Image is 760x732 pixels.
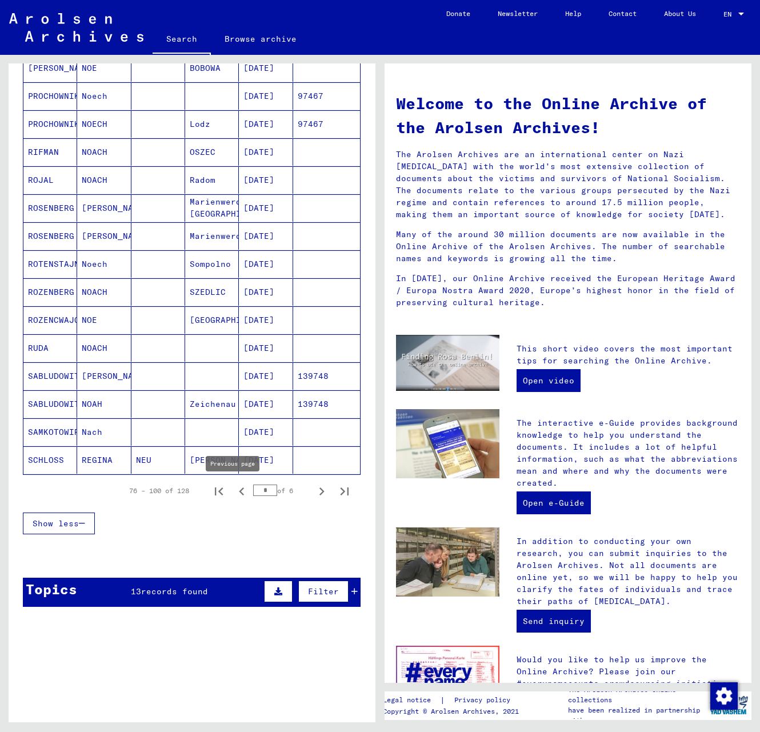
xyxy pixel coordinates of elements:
[26,579,77,599] div: Topics
[185,54,239,82] mat-cell: BOBOWA
[239,250,293,278] mat-cell: [DATE]
[185,138,239,166] mat-cell: OSZEC
[185,306,239,334] mat-cell: [GEOGRAPHIC_DATA]
[23,278,77,306] mat-cell: ROZENBERG
[185,166,239,194] mat-cell: Radom
[239,110,293,138] mat-cell: [DATE]
[396,91,740,139] h1: Welcome to the Online Archive of the Arolsen Archives!
[308,586,339,597] span: Filter
[77,222,131,250] mat-cell: [PERSON_NAME]
[707,691,750,719] img: yv_logo.png
[239,194,293,222] mat-cell: [DATE]
[23,194,77,222] mat-cell: ROSENBERG
[293,110,360,138] mat-cell: 97467
[253,485,310,496] div: of 6
[239,222,293,250] mat-cell: [DATE]
[517,417,740,489] p: The interactive e-Guide provides background knowledge to help you understand the documents. It in...
[23,138,77,166] mat-cell: RIFMAN
[77,54,131,82] mat-cell: NOE
[396,149,740,221] p: The Arolsen Archives are an international center on Nazi [MEDICAL_DATA] with the world’s most ext...
[77,194,131,222] mat-cell: [PERSON_NAME]
[23,418,77,446] mat-cell: SAMKOTOWIRZ
[239,82,293,110] mat-cell: [DATE]
[23,362,77,390] mat-cell: SABLUDOWITSCH
[239,54,293,82] mat-cell: [DATE]
[310,479,333,502] button: Next page
[185,110,239,138] mat-cell: Lodz
[207,479,230,502] button: First page
[293,362,360,390] mat-cell: 139748
[141,586,208,597] span: records found
[131,446,185,474] mat-cell: NEU
[23,166,77,194] mat-cell: ROJAL
[239,362,293,390] mat-cell: [DATE]
[23,250,77,278] mat-cell: ROTENSTAJN
[239,334,293,362] mat-cell: [DATE]
[23,334,77,362] mat-cell: RUDA
[239,306,293,334] mat-cell: [DATE]
[298,581,349,602] button: Filter
[383,706,524,717] p: Copyright © Arolsen Archives, 2021
[23,54,77,82] mat-cell: [PERSON_NAME]
[23,390,77,418] mat-cell: SABLUDOWITSCH
[239,278,293,306] mat-cell: [DATE]
[77,446,131,474] mat-cell: REGINA
[211,25,310,53] a: Browse archive
[131,586,141,597] span: 13
[23,446,77,474] mat-cell: SCHLOSS
[185,278,239,306] mat-cell: SZEDLIC
[445,694,524,706] a: Privacy policy
[396,229,740,265] p: Many of the around 30 million documents are now available in the Online Archive of the Arolsen Ar...
[239,390,293,418] mat-cell: [DATE]
[129,486,189,496] div: 76 – 100 of 128
[239,446,293,474] mat-cell: [DATE]
[185,194,239,222] mat-cell: Marienwerder, [GEOGRAPHIC_DATA]
[568,705,706,726] p: have been realized in partnership with
[333,479,356,502] button: Last page
[77,278,131,306] mat-cell: NOACH
[23,306,77,334] mat-cell: ROZENCWAJG
[23,222,77,250] mat-cell: ROSENBERG
[396,646,499,719] img: enc.jpg
[239,138,293,166] mat-cell: [DATE]
[239,166,293,194] mat-cell: [DATE]
[517,610,591,633] a: Send inquiry
[568,685,706,705] p: The Arolsen Archives online collections
[517,535,740,607] p: In addition to conducting your own research, you can submit inquiries to the Arolsen Archives. No...
[396,335,499,391] img: video.jpg
[153,25,211,55] a: Search
[396,273,740,309] p: In [DATE], our Online Archive received the European Heritage Award / Europa Nostra Award 2020, Eu...
[185,222,239,250] mat-cell: Marienwerder
[185,446,239,474] mat-cell: [PERSON_NAME]
[723,10,736,18] span: EN
[710,682,737,709] div: Change consent
[517,369,581,392] a: Open video
[517,343,740,367] p: This short video covers the most important tips for searching the Online Archive.
[77,82,131,110] mat-cell: Noech
[517,491,591,514] a: Open e-Guide
[230,479,253,502] button: Previous page
[77,138,131,166] mat-cell: NOACH
[293,82,360,110] mat-cell: 97467
[23,110,77,138] mat-cell: PROCHOWNIK
[77,306,131,334] mat-cell: NOE
[396,527,499,597] img: inquiries.jpg
[185,390,239,418] mat-cell: Zeichenau
[239,418,293,446] mat-cell: [DATE]
[77,250,131,278] mat-cell: Noech
[77,166,131,194] mat-cell: NOACH
[383,694,440,706] a: Legal notice
[77,390,131,418] mat-cell: NOAH
[383,694,524,706] div: |
[77,418,131,446] mat-cell: Nach
[77,334,131,362] mat-cell: NOACH
[77,362,131,390] mat-cell: [PERSON_NAME]
[293,390,360,418] mat-cell: 139748
[9,13,143,42] img: Arolsen_neg.svg
[77,110,131,138] mat-cell: NOECH
[23,82,77,110] mat-cell: PROCHOWNIK
[710,682,738,710] img: Change consent
[185,250,239,278] mat-cell: Sompolno
[23,513,95,534] button: Show less
[33,518,79,529] span: Show less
